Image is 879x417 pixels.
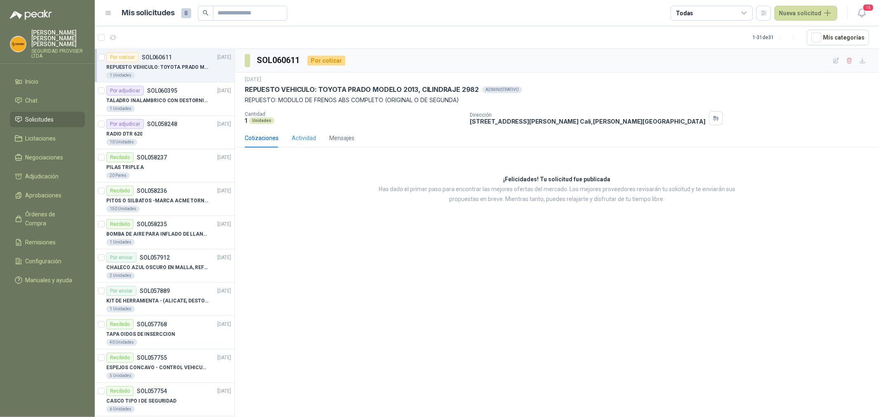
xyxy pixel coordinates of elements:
p: [DATE] [217,254,231,262]
a: Negociaciones [10,150,85,165]
div: Recibido [106,353,134,363]
p: REPUESTO: MODULO DE FRENOS ABS COMPLETO (ORIGINAL O DE SEGUNDA) [245,96,869,105]
a: RecibidoSOL058235[DATE] BOMBA DE AIRE PARA INFLADO DE LLANTAS DE BICICLETA1 Unidades [95,216,234,249]
div: Por cotizar [307,56,345,66]
a: Por enviarSOL057912[DATE] CHALECO AZUL OSCURO EN MALLA, REFLECTIVO2 Unidades [95,249,234,283]
div: 1 Unidades [106,306,135,312]
p: SOL057755 [137,355,167,361]
a: Solicitudes [10,112,85,127]
span: Manuales y ayuda [26,276,73,285]
p: BOMBA DE AIRE PARA INFLADO DE LLANTAS DE BICICLETA [106,230,209,238]
div: 1 - 31 de 31 [752,31,800,44]
p: [DATE] [245,76,261,84]
div: Recibido [106,319,134,329]
div: Recibido [106,386,134,396]
a: RecibidoSOL057755[DATE] ESPEJOS CONCAVO - CONTROL VEHICULAR5 Unidades [95,349,234,383]
a: Manuales y ayuda [10,272,85,288]
h3: ¡Felicidades! Tu solicitud fue publicada [504,175,611,185]
button: 15 [854,6,869,21]
p: SOL057754 [137,388,167,394]
p: PILAS TRIPLE A [106,164,144,171]
div: 40 Unidades [106,339,137,346]
div: Unidades [249,117,274,124]
p: [DATE] [217,87,231,95]
span: 8 [181,8,191,18]
span: Chat [26,96,38,105]
div: Recibido [106,152,134,162]
span: Remisiones [26,238,56,247]
a: Por adjudicarSOL058248[DATE] RADIO DTR 62010 Unidades [95,116,234,149]
p: REPUESTO VEHICULO: TOYOTA PRADO MODELO 2013, CILINDRAJE 2982 [106,63,209,71]
span: Inicio [26,77,39,86]
p: [DATE] [217,321,231,328]
p: 1 [245,117,247,124]
div: Por adjudicar [106,86,144,96]
div: Cotizaciones [245,134,279,143]
p: PITOS O SILBATOS -MARCA ACME TORNADO 635 [106,197,209,205]
p: CASCO TIPO I DE SEGURIDAD [106,397,176,405]
p: [STREET_ADDRESS][PERSON_NAME] Cali , [PERSON_NAME][GEOGRAPHIC_DATA] [470,118,706,125]
span: Solicitudes [26,115,54,124]
p: SOL058248 [147,121,177,127]
p: SOL057768 [137,321,167,327]
div: Mensajes [329,134,354,143]
div: 1 Unidades [106,72,135,79]
p: Dirección [470,112,706,118]
div: 5 Unidades [106,372,135,379]
a: RecibidoSOL057768[DATE] TAPA OIDOS DE INSERCCION40 Unidades [95,316,234,349]
div: Por adjudicar [106,119,144,129]
span: Adjudicación [26,172,59,181]
p: [DATE] [217,354,231,362]
span: Licitaciones [26,134,56,143]
p: [DATE] [217,54,231,61]
a: RecibidoSOL058237[DATE] PILAS TRIPLE A20 Pares [95,149,234,183]
a: Órdenes de Compra [10,206,85,231]
div: 150 Unidades [106,206,140,212]
p: [DATE] [217,287,231,295]
p: SOL057889 [140,288,170,294]
div: 1 Unidades [106,239,135,246]
p: [PERSON_NAME] [PERSON_NAME] [PERSON_NAME] [31,30,85,47]
p: [DATE] [217,187,231,195]
a: Aprobaciones [10,187,85,203]
p: Cantidad [245,111,463,117]
p: Has dado el primer paso para encontrar las mejores ofertas del mercado. Los mejores proveedores r... [368,185,747,204]
div: Por enviar [106,253,136,262]
p: REPUESTO VEHICULO: TOYOTA PRADO MODELO 2013, CILINDRAJE 2982 [245,85,479,94]
p: [DATE] [217,120,231,128]
p: TALADRO INALAMBRICO CON DESTORNILLADOR DE ESTRIA [106,97,209,105]
p: [DATE] [217,220,231,228]
h1: Mis solicitudes [122,7,175,19]
img: Logo peakr [10,10,52,20]
button: Mís categorías [807,30,869,45]
div: Recibido [106,186,134,196]
p: [DATE] [217,387,231,395]
p: SOL060395 [147,88,177,94]
div: 20 Pares [106,172,130,179]
a: Por cotizarSOL060611[DATE] REPUESTO VEHICULO: TOYOTA PRADO MODELO 2013, CILINDRAJE 29821 Unidades [95,49,234,82]
span: Órdenes de Compra [26,210,77,228]
div: Recibido [106,219,134,229]
a: Inicio [10,74,85,89]
div: 2 Unidades [106,272,135,279]
p: RADIO DTR 620 [106,130,142,138]
div: ADMINISTRATIVO [482,87,522,93]
h3: SOL060611 [257,54,301,67]
p: KIT DE HERRAMIENTA - (ALICATE, DESTORNILLADOR,LLAVE DE EXPANSION, CRUCETA,LLAVE FIJA) [106,297,209,305]
span: Configuración [26,257,62,266]
p: SEGURIDAD PROVISER LTDA [31,49,85,59]
p: SOL058237 [137,155,167,160]
a: Configuración [10,253,85,269]
div: 10 Unidades [106,139,137,145]
button: Nueva solicitud [774,6,837,21]
span: search [203,10,209,16]
p: SOL058236 [137,188,167,194]
a: Licitaciones [10,131,85,146]
span: Negociaciones [26,153,63,162]
div: Por cotizar [106,52,138,62]
div: Todas [676,9,693,18]
div: Por enviar [106,286,136,296]
p: SOL058235 [137,221,167,227]
a: Remisiones [10,234,85,250]
div: 1 Unidades [106,105,135,112]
